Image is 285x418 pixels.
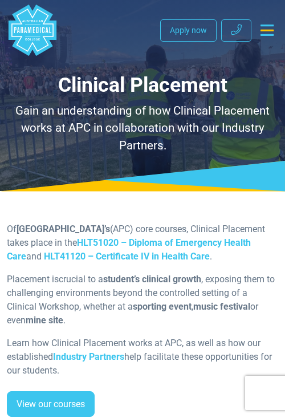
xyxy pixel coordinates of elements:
[210,251,212,262] span: .
[17,224,110,234] strong: [GEOGRAPHIC_DATA]’s
[7,73,278,98] h1: Clinical Placement
[7,5,58,56] a: Australian Paramedical College
[53,351,124,362] a: Industry Partners
[7,273,278,327] p: crucial to a , exposing them to challenging environments beyond the controlled setting of a Clini...
[7,391,95,417] a: View our courses
[26,251,42,262] span: and
[160,19,217,42] a: Apply now
[26,315,63,326] strong: mine site
[256,20,278,40] button: Toggle navigation
[7,224,265,248] span: Of (APC) core courses, Clinical Placement takes place in the
[7,237,251,262] a: HLT51020 – Diploma of Emergency Health Care
[193,301,250,312] strong: music festival
[7,102,278,155] p: Gain an understanding of how Clinical Placement works at APC in collaboration with our Industry P...
[133,301,192,312] strong: sporting event
[7,336,278,378] p: Learn how Clinical Placement works at APC, as well as how our established help facilitate these o...
[103,274,201,285] strong: student’s clinical growth
[44,251,210,262] a: HLT41120 – Certificate IV in Health Care
[7,274,59,285] span: Placement is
